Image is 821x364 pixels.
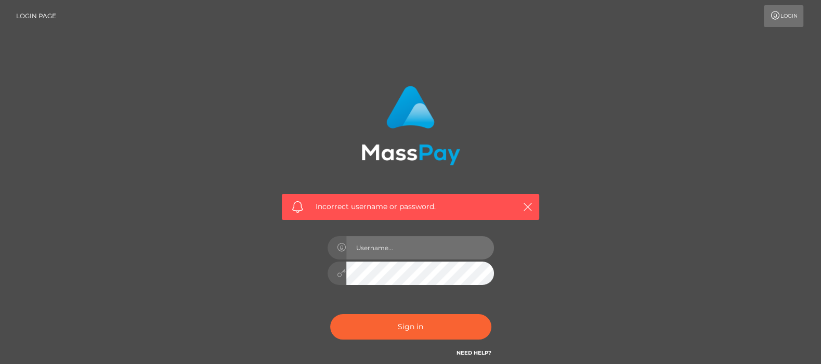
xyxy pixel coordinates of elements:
button: Sign in [330,314,491,340]
a: Need Help? [457,349,491,356]
a: Login [764,5,803,27]
span: Incorrect username or password. [316,201,505,212]
input: Username... [346,236,494,259]
img: MassPay Login [361,86,460,165]
a: Login Page [16,5,56,27]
